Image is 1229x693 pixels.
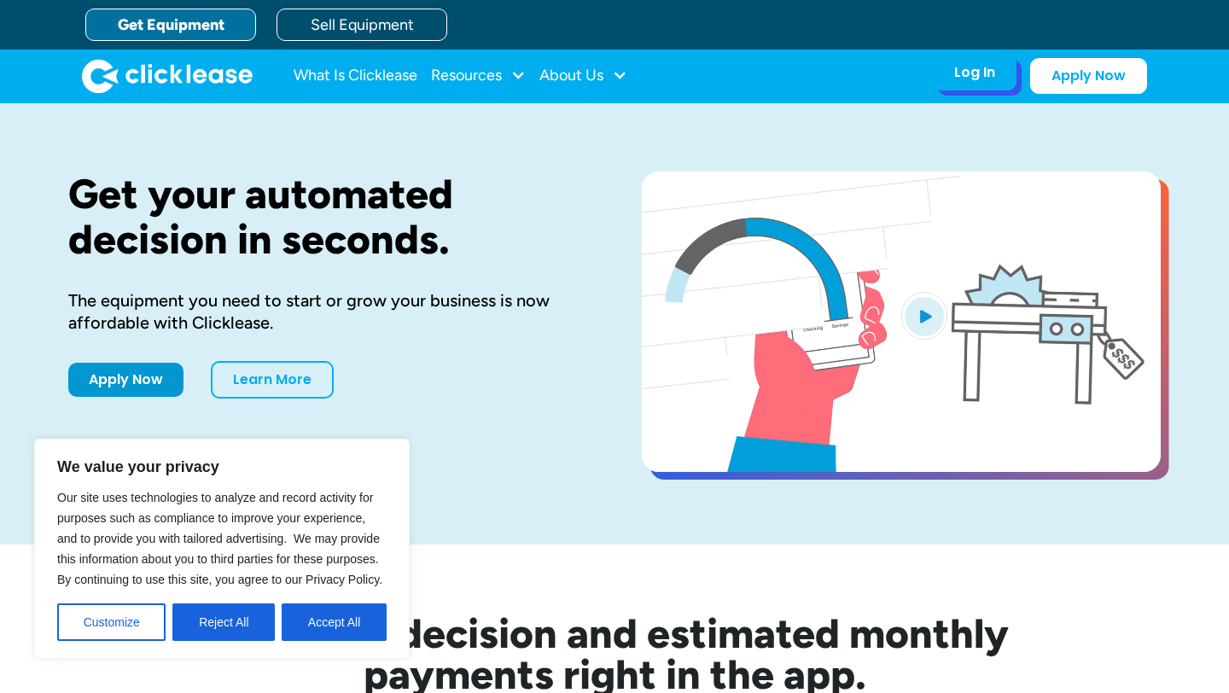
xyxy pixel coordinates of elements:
[431,59,526,93] div: Resources
[68,363,183,397] a: Apply Now
[211,361,334,399] a: Learn More
[294,59,417,93] a: What Is Clicklease
[57,457,387,477] p: We value your privacy
[68,172,587,262] h1: Get your automated decision in seconds.
[954,64,995,81] div: Log In
[57,603,166,641] button: Customize
[68,289,587,334] div: The equipment you need to start or grow your business is now affordable with Clicklease.
[82,59,253,93] img: Clicklease logo
[642,172,1161,472] a: open lightbox
[901,292,947,340] img: Blue play button logo on a light blue circular background
[85,9,256,41] a: Get Equipment
[57,491,382,586] span: Our site uses technologies to analyze and record activity for purposes such as compliance to impr...
[34,439,410,659] div: We value your privacy
[539,59,627,93] div: About Us
[277,9,447,41] a: Sell Equipment
[1030,58,1147,94] a: Apply Now
[282,603,387,641] button: Accept All
[172,603,275,641] button: Reject All
[82,59,253,93] a: home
